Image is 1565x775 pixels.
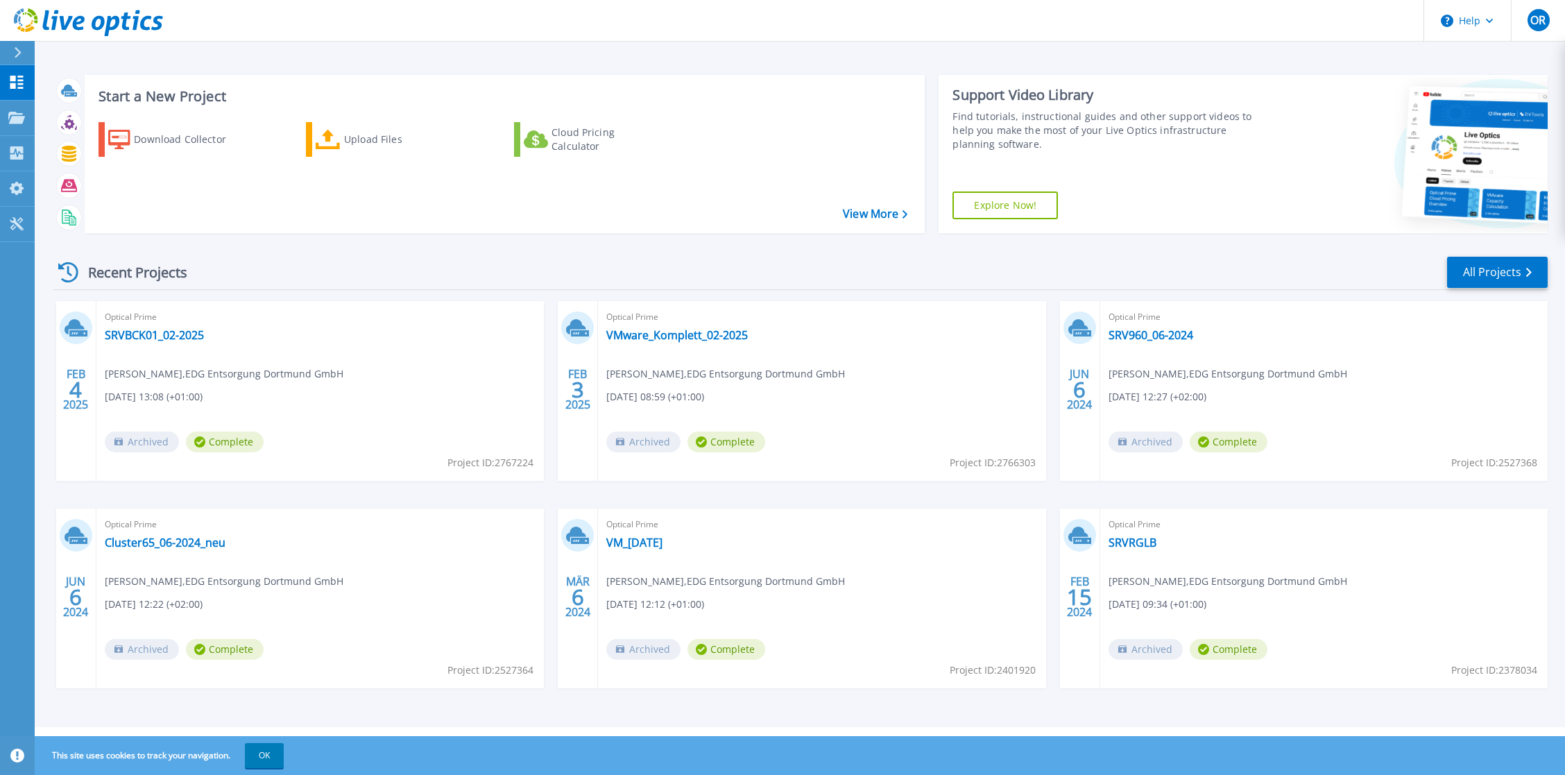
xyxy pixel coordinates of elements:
[62,364,89,415] div: FEB 2025
[551,126,662,153] div: Cloud Pricing Calculator
[105,639,179,660] span: Archived
[572,591,584,603] span: 6
[186,432,264,452] span: Complete
[344,126,455,153] div: Upload Files
[1109,574,1347,589] span: [PERSON_NAME] , EDG Entsorgung Dortmund GmbH
[843,207,907,221] a: View More
[99,122,253,157] a: Download Collector
[105,328,204,342] a: SRVBCK01_02-2025
[572,384,584,395] span: 3
[565,572,591,622] div: MÄR 2024
[1109,639,1183,660] span: Archived
[1073,384,1086,395] span: 6
[186,639,264,660] span: Complete
[606,536,662,550] a: VM_[DATE]
[1109,366,1347,382] span: [PERSON_NAME] , EDG Entsorgung Dortmund GmbH
[134,126,245,153] div: Download Collector
[606,328,748,342] a: VMware_Komplett_02-2025
[606,574,845,589] span: [PERSON_NAME] , EDG Entsorgung Dortmund GmbH
[606,366,845,382] span: [PERSON_NAME] , EDG Entsorgung Dortmund GmbH
[69,384,82,395] span: 4
[105,366,343,382] span: [PERSON_NAME] , EDG Entsorgung Dortmund GmbH
[950,455,1036,470] span: Project ID: 2766303
[105,517,536,532] span: Optical Prime
[1190,432,1267,452] span: Complete
[1190,639,1267,660] span: Complete
[105,389,203,404] span: [DATE] 13:08 (+01:00)
[606,389,704,404] span: [DATE] 08:59 (+01:00)
[447,663,533,678] span: Project ID: 2527364
[952,86,1265,104] div: Support Video Library
[1109,597,1206,612] span: [DATE] 09:34 (+01:00)
[950,663,1036,678] span: Project ID: 2401920
[105,309,536,325] span: Optical Prime
[1067,591,1092,603] span: 15
[245,743,284,768] button: OK
[53,255,206,289] div: Recent Projects
[1447,257,1548,288] a: All Projects
[1109,432,1183,452] span: Archived
[1109,389,1206,404] span: [DATE] 12:27 (+02:00)
[447,455,533,470] span: Project ID: 2767224
[1066,364,1093,415] div: JUN 2024
[1530,15,1546,26] span: OR
[105,432,179,452] span: Archived
[606,432,681,452] span: Archived
[606,309,1037,325] span: Optical Prime
[1451,663,1537,678] span: Project ID: 2378034
[1066,572,1093,622] div: FEB 2024
[1109,328,1193,342] a: SRV960_06-2024
[1109,517,1539,532] span: Optical Prime
[105,574,343,589] span: [PERSON_NAME] , EDG Entsorgung Dortmund GmbH
[606,517,1037,532] span: Optical Prime
[1109,309,1539,325] span: Optical Prime
[687,639,765,660] span: Complete
[69,591,82,603] span: 6
[105,536,225,550] a: Cluster65_06-2024_neu
[38,743,284,768] span: This site uses cookies to track your navigation.
[606,597,704,612] span: [DATE] 12:12 (+01:00)
[1451,455,1537,470] span: Project ID: 2527368
[1109,536,1156,550] a: SRVRGLB
[687,432,765,452] span: Complete
[565,364,591,415] div: FEB 2025
[99,89,907,104] h3: Start a New Project
[606,639,681,660] span: Archived
[514,122,669,157] a: Cloud Pricing Calculator
[952,191,1058,219] a: Explore Now!
[62,572,89,622] div: JUN 2024
[952,110,1265,151] div: Find tutorials, instructional guides and other support videos to help you make the most of your L...
[105,597,203,612] span: [DATE] 12:22 (+02:00)
[306,122,461,157] a: Upload Files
